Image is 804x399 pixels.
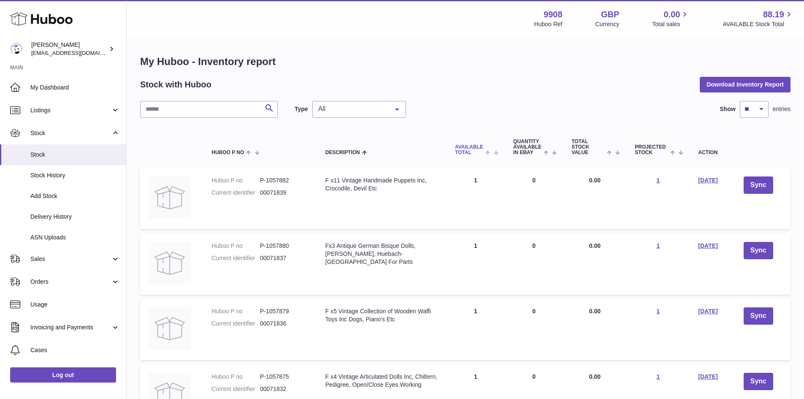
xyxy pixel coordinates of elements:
[31,49,124,56] span: [EMAIL_ADDRESS][DOMAIN_NAME]
[656,177,660,184] a: 1
[30,213,120,221] span: Delivery History
[325,150,360,155] span: Description
[513,139,541,156] span: Quantity Available in eBay
[700,77,790,92] button: Download Inventory Report
[211,242,260,250] dt: Huboo P no
[30,255,111,263] span: Sales
[447,168,505,229] td: 1
[260,176,309,185] dd: P-1057882
[505,168,563,229] td: 0
[260,373,309,381] dd: P-1057875
[698,150,717,155] div: Action
[698,308,717,315] a: [DATE]
[744,176,773,194] button: Sync
[149,176,191,219] img: product image
[763,9,784,20] span: 88.19
[589,308,601,315] span: 0.00
[30,346,120,354] span: Cases
[723,9,794,28] a: 88.19 AVAILABLE Stock Total
[589,177,601,184] span: 0.00
[635,144,668,155] span: Projected Stock
[571,139,605,156] span: Total stock value
[656,242,660,249] a: 1
[211,189,260,197] dt: Current identifier
[211,150,244,155] span: Huboo P no
[30,278,111,286] span: Orders
[260,320,309,328] dd: 00071836
[447,299,505,360] td: 1
[260,254,309,262] dd: 00071837
[455,144,483,155] span: AVAILABLE Total
[211,385,260,393] dt: Current identifier
[295,105,308,113] label: Type
[10,367,116,383] a: Log out
[744,307,773,325] button: Sync
[664,9,680,20] span: 0.00
[720,105,736,113] label: Show
[260,189,309,197] dd: 00071839
[596,20,620,28] div: Currency
[211,373,260,381] dt: Huboo P no
[30,323,111,331] span: Invoicing and Payments
[601,9,619,20] strong: GBP
[30,301,120,309] span: Usage
[656,308,660,315] a: 1
[211,176,260,185] dt: Huboo P no
[30,171,120,179] span: Stock History
[140,79,211,90] h2: Stock with Huboo
[30,106,111,114] span: Listings
[211,307,260,315] dt: Huboo P no
[316,105,389,113] span: All
[505,299,563,360] td: 0
[505,233,563,295] td: 0
[325,373,438,389] div: F x4 Vintage Articulated Dolls Inc, Chiltern, Pedigree, Open/Close Eyes Working
[325,307,438,323] div: F x5 Vintage Collection of Wooden Waffi Toys Inc Dogs, Piano's Etc
[698,242,717,249] a: [DATE]
[211,254,260,262] dt: Current identifier
[652,20,690,28] span: Total sales
[698,373,717,380] a: [DATE]
[260,385,309,393] dd: 00071832
[589,242,601,249] span: 0.00
[773,105,790,113] span: entries
[10,43,23,55] img: internalAdmin-9908@internal.huboo.com
[149,242,191,284] img: product image
[723,20,794,28] span: AVAILABLE Stock Total
[325,176,438,193] div: F x11 Vintage Handmade Puppets Inc, Crocodile, Devil Etc
[30,151,120,159] span: Stock
[30,233,120,242] span: ASN Uploads
[31,41,107,57] div: [PERSON_NAME]
[211,320,260,328] dt: Current identifier
[656,373,660,380] a: 1
[30,192,120,200] span: Add Stock
[30,84,120,92] span: My Dashboard
[698,177,717,184] a: [DATE]
[447,233,505,295] td: 1
[30,129,111,137] span: Stock
[534,20,563,28] div: Huboo Ref
[744,373,773,390] button: Sync
[744,242,773,259] button: Sync
[140,55,790,68] h1: My Huboo - Inventory report
[325,242,438,266] div: Fx3 Antique German Bisque Dolls, [PERSON_NAME], Huebach-[GEOGRAPHIC_DATA] For Parts
[589,373,601,380] span: 0.00
[260,307,309,315] dd: P-1057879
[652,9,690,28] a: 0.00 Total sales
[149,307,191,350] img: product image
[260,242,309,250] dd: P-1057880
[544,9,563,20] strong: 9908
